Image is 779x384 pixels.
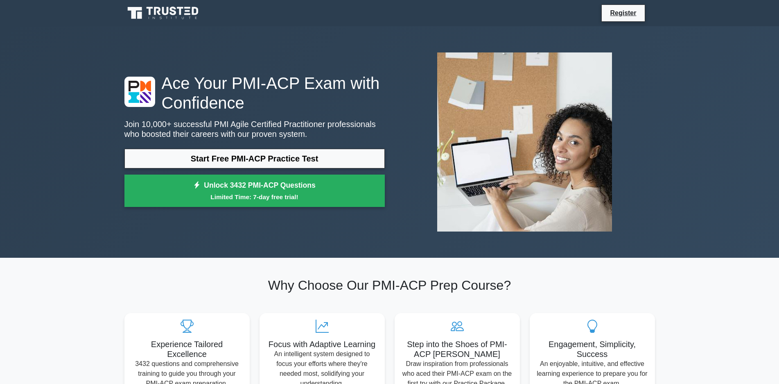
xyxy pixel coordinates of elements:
h2: Why Choose Our PMI-ACP Prep Course? [124,277,655,293]
h5: Focus with Adaptive Learning [266,339,378,349]
p: Join 10,000+ successful PMI Agile Certified Practitioner professionals who boosted their careers ... [124,119,385,139]
a: Start Free PMI-ACP Practice Test [124,149,385,168]
small: Limited Time: 7-day free trial! [135,192,375,202]
h1: Ace Your PMI-ACP Exam with Confidence [124,73,385,113]
a: Register [605,8,641,18]
h5: Experience Tailored Excellence [131,339,243,359]
h5: Engagement, Simplicity, Success [536,339,648,359]
a: Unlock 3432 PMI-ACP QuestionsLimited Time: 7-day free trial! [124,175,385,207]
h5: Step into the Shoes of PMI-ACP [PERSON_NAME] [401,339,513,359]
